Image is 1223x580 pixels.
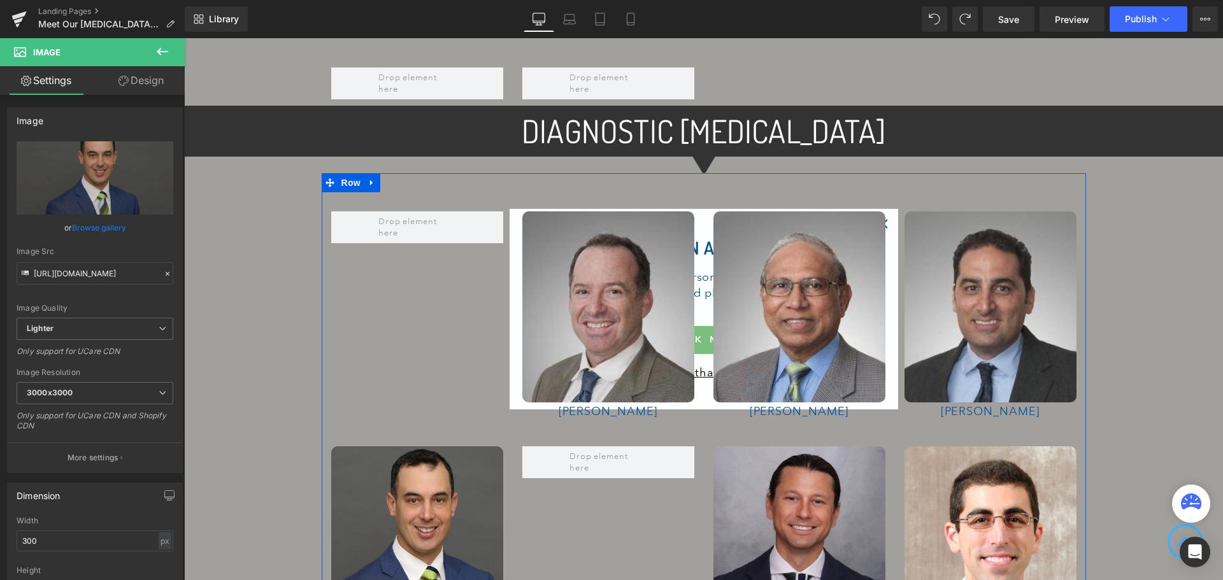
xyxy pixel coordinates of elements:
a: Tablet [585,6,615,32]
div: Dimension [17,483,61,501]
div: Image [17,108,43,126]
div: Only support for UCare CDN and Shopify CDN [17,411,173,439]
input: auto [17,530,173,551]
div: or [17,221,173,234]
a: Laptop [554,6,585,32]
span: DIAGNOSTIC [MEDICAL_DATA] [338,73,701,113]
button: Undo [922,6,947,32]
div: Image Src [17,247,173,256]
button: Publish [1110,6,1187,32]
div: Only support for UCare CDN [17,346,173,365]
a: Preview [1040,6,1105,32]
input: Link [17,262,173,285]
b: 3000x3000 [27,388,73,397]
svg: Scroll to Top [982,485,1020,523]
a: New Library [185,6,248,32]
a: Browse gallery [72,216,126,239]
span: Row [154,135,180,154]
span: Preview [1055,13,1089,26]
span: Image [33,47,61,57]
b: Lighter [27,323,54,333]
a: Landing Pages [38,6,185,17]
div: Height [17,566,173,575]
p: [PERSON_NAME] [338,364,510,383]
div: Open Intercom Messenger [1180,537,1210,567]
a: Desktop [524,6,554,32]
div: Image Quality [17,304,173,313]
a: Mobile [615,6,646,32]
p: More settings [68,452,118,463]
button: More [1192,6,1218,32]
div: px [159,532,171,549]
a: Expand / Collapse [180,135,196,154]
p: [PERSON_NAME] [720,364,892,383]
div: Image Resolution [17,368,173,377]
a: Design [95,66,187,95]
span: Meet Our [MEDICAL_DATA] Team [38,19,161,29]
img: diagnostic radiology partner robert kleinman md [338,173,510,364]
span: Save [998,13,1019,26]
button: Redo [952,6,978,32]
span: Library [209,13,239,25]
div: Width [17,516,173,525]
span: Publish [1125,14,1157,24]
button: More settings [8,442,182,472]
p: [PERSON_NAME] [529,364,701,383]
